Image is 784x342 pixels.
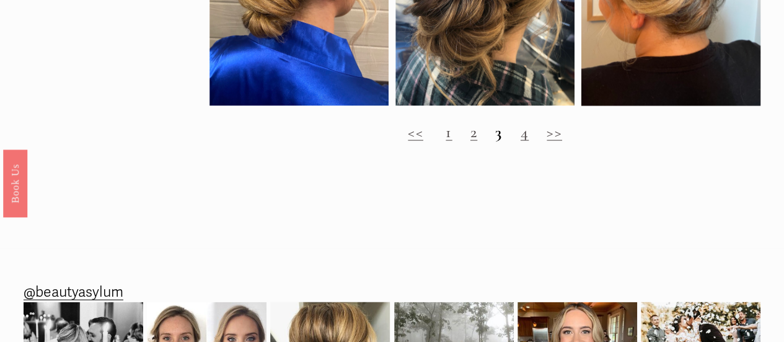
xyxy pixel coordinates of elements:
a: >> [547,122,562,142]
a: 4 [521,122,529,142]
a: @beautyasylum [24,279,123,305]
strong: 3 [495,122,502,142]
a: 2 [470,122,477,142]
a: 1 [446,122,452,142]
a: Book Us [3,149,27,217]
a: << [408,122,423,142]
